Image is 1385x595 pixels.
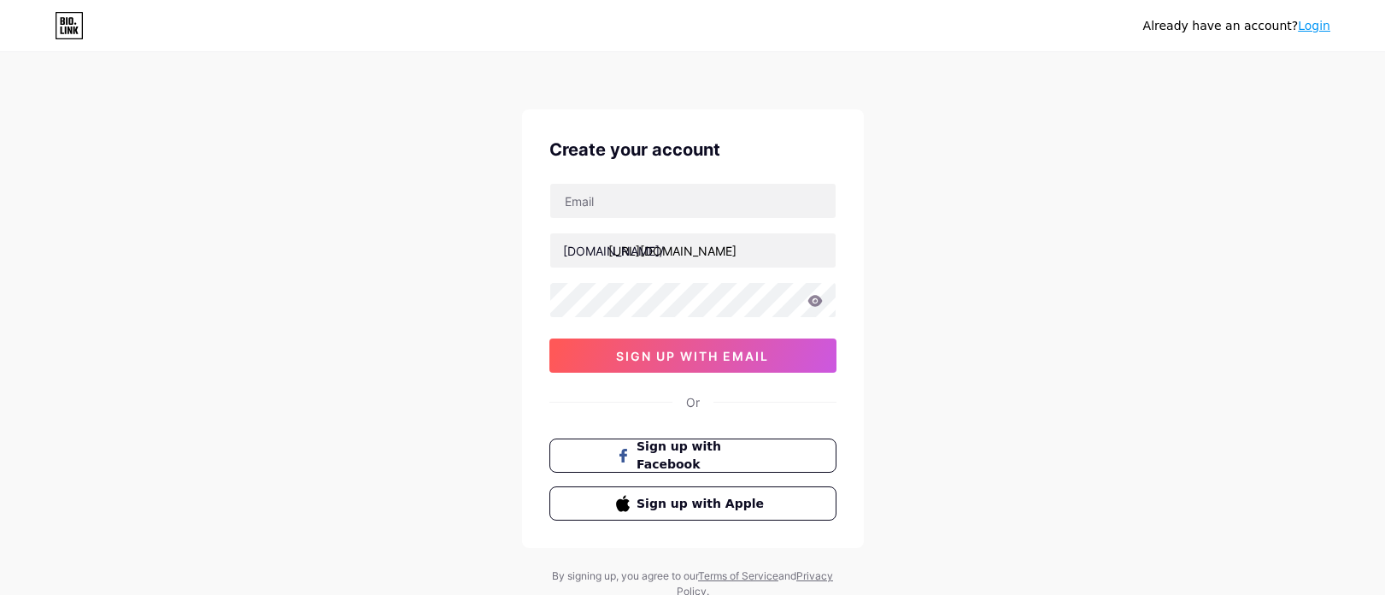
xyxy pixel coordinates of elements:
[549,439,836,473] button: Sign up with Facebook
[1143,17,1330,35] div: Already have an account?
[549,339,836,373] button: sign up with email
[686,393,700,411] div: Or
[637,495,769,513] span: Sign up with Apple
[698,569,778,582] a: Terms of Service
[549,137,836,162] div: Create your account
[1298,19,1330,32] a: Login
[549,486,836,521] button: Sign up with Apple
[550,233,836,268] input: username
[637,438,769,474] span: Sign up with Facebook
[616,349,769,363] span: sign up with email
[550,184,836,218] input: Email
[563,242,664,260] div: [DOMAIN_NAME]/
